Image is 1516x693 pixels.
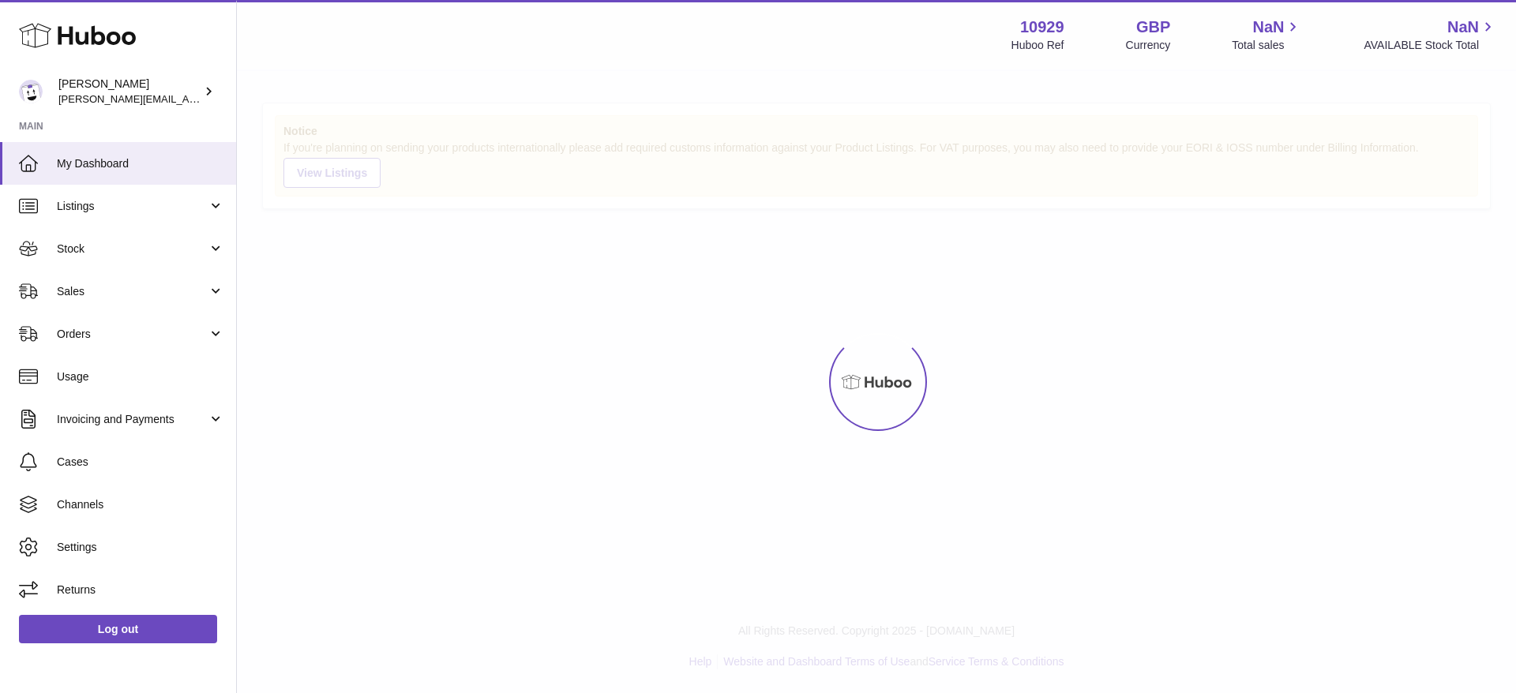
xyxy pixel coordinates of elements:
[1252,17,1284,38] span: NaN
[57,412,208,427] span: Invoicing and Payments
[57,369,224,384] span: Usage
[1232,38,1302,53] span: Total sales
[57,199,208,214] span: Listings
[58,92,317,105] span: [PERSON_NAME][EMAIL_ADDRESS][DOMAIN_NAME]
[57,455,224,470] span: Cases
[57,156,224,171] span: My Dashboard
[1364,17,1497,53] a: NaN AVAILABLE Stock Total
[57,242,208,257] span: Stock
[58,77,201,107] div: [PERSON_NAME]
[19,615,217,643] a: Log out
[57,497,224,512] span: Channels
[1011,38,1064,53] div: Huboo Ref
[1136,17,1170,38] strong: GBP
[1020,17,1064,38] strong: 10929
[1126,38,1171,53] div: Currency
[1232,17,1302,53] a: NaN Total sales
[57,540,224,555] span: Settings
[57,582,224,597] span: Returns
[1447,17,1479,38] span: NaN
[57,284,208,299] span: Sales
[57,327,208,342] span: Orders
[1364,38,1497,53] span: AVAILABLE Stock Total
[19,80,43,103] img: thomas@otesports.co.uk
